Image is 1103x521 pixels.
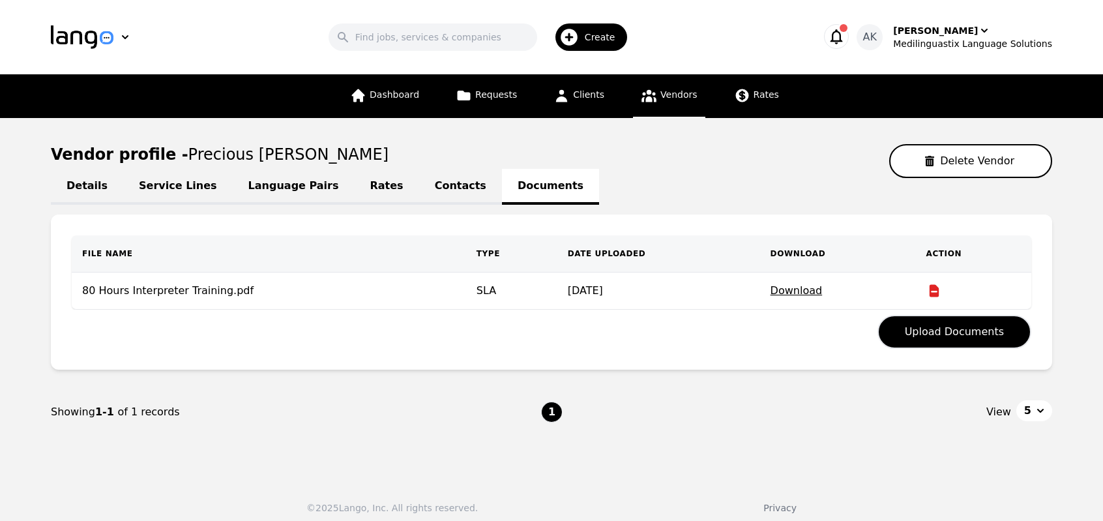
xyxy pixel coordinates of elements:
button: Delete Vendor [889,144,1052,178]
a: Details [51,169,123,205]
button: Create [537,18,636,56]
span: View [986,404,1011,420]
a: Rates [726,74,787,118]
h1: Vendor profile - [51,145,389,164]
a: Vendors [633,74,705,118]
a: Clients [546,74,612,118]
span: 1-1 [95,406,117,418]
div: [PERSON_NAME] [893,24,978,37]
a: Service Lines [123,169,233,205]
span: 5 [1024,403,1031,419]
p: Download [771,283,905,299]
a: Rates [355,169,419,205]
time: [DATE] [568,284,603,297]
a: Privacy [763,503,797,513]
th: TYPE [466,235,557,273]
span: Rates [754,89,779,100]
img: Logo [51,25,113,49]
button: 5 [1016,400,1052,421]
a: Dashboard [342,74,427,118]
span: Create [585,31,625,44]
span: Clients [573,89,604,100]
nav: Page navigation [51,380,1052,444]
button: AK[PERSON_NAME]Medilinguastix Language Solutions [857,24,1052,50]
span: Vendors [660,89,697,100]
th: DATE UPLOADED [557,235,760,273]
span: Dashboard [370,89,419,100]
span: Precious [PERSON_NAME] [188,145,389,164]
div: Showing of 1 records [51,404,541,420]
button: Upload Documents [877,315,1031,349]
td: SLA [466,273,557,310]
div: © 2025 Lango, Inc. All rights reserved. [306,501,478,514]
th: FILE NAME [72,235,466,273]
a: Contacts [419,169,502,205]
td: 80 Hours Interpreter Training.pdf [72,273,466,310]
span: Requests [475,89,517,100]
div: Medilinguastix Language Solutions [893,37,1052,50]
a: Requests [448,74,525,118]
input: Find jobs, services & companies [329,23,537,51]
th: Action [916,235,1031,273]
a: Language Pairs [233,169,355,205]
th: DOWNLOAD [760,235,916,273]
span: AK [863,29,877,45]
